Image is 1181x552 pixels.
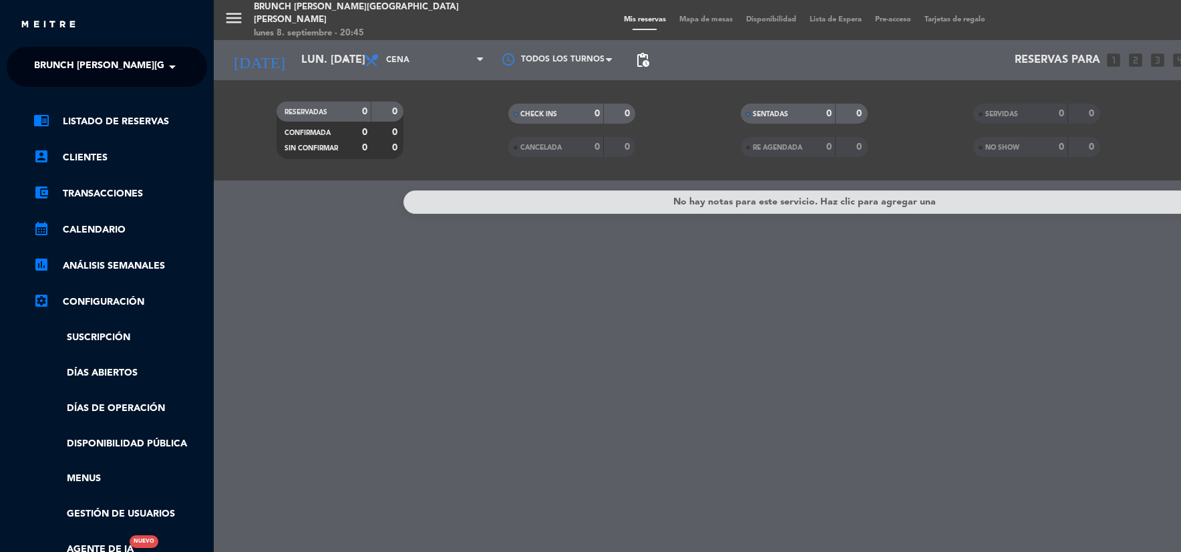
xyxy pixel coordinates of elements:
i: account_balance_wallet [33,184,49,200]
a: assessmentANÁLISIS SEMANALES [33,258,207,274]
a: Disponibilidad pública [33,436,207,452]
a: Gestión de usuarios [33,507,207,522]
i: settings_applications [33,293,49,309]
a: account_boxClientes [33,150,207,166]
i: chrome_reader_mode [33,112,49,128]
a: Menus [33,471,207,487]
span: pending_actions [635,52,651,68]
i: assessment [33,257,49,273]
span: Brunch [PERSON_NAME][GEOGRAPHIC_DATA][PERSON_NAME] [34,53,331,81]
a: Configuración [33,294,207,310]
a: calendar_monthCalendario [33,222,207,238]
a: account_balance_walletTransacciones [33,186,207,202]
div: Nuevo [130,535,158,548]
a: chrome_reader_modeListado de Reservas [33,114,207,130]
i: calendar_month [33,221,49,237]
a: Días abiertos [33,366,207,381]
i: account_box [33,148,49,164]
a: Días de Operación [33,401,207,416]
img: MEITRE [20,20,77,30]
a: Suscripción [33,330,207,346]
